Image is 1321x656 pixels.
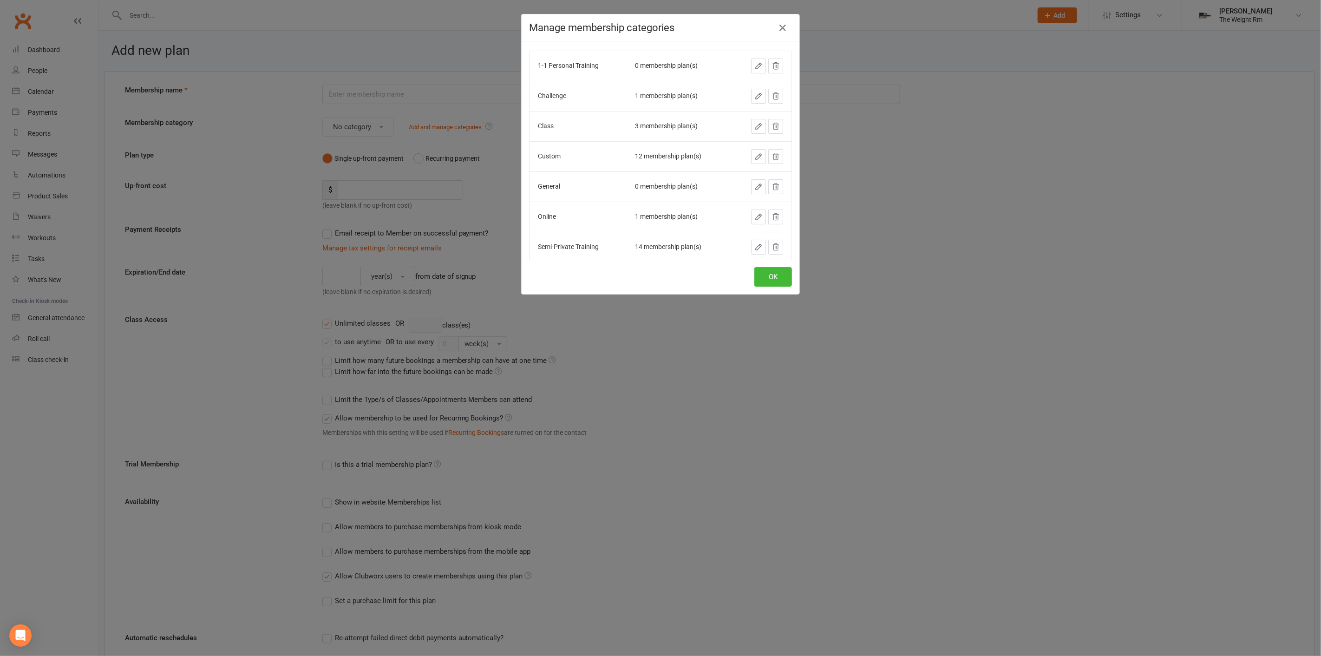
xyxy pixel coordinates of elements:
[538,153,618,160] div: Custom
[635,213,722,220] div: 1 membership plan(s)
[538,62,618,69] div: 1-1 Personal Training
[529,22,792,33] h4: Manage membership categories
[635,243,722,250] div: 14 membership plan(s)
[538,213,618,220] div: Online
[538,92,618,99] div: Challenge
[635,153,722,160] div: 12 membership plan(s)
[9,624,32,647] div: Open Intercom Messenger
[538,243,618,250] div: Semi-Private Training
[775,20,790,35] button: Close
[538,123,618,130] div: Class
[635,92,722,99] div: 1 membership plan(s)
[635,183,722,190] div: 0 membership plan(s)
[635,62,722,69] div: 0 membership plan(s)
[635,123,722,130] div: 3 membership plan(s)
[538,183,618,190] div: General
[754,267,792,287] button: OK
